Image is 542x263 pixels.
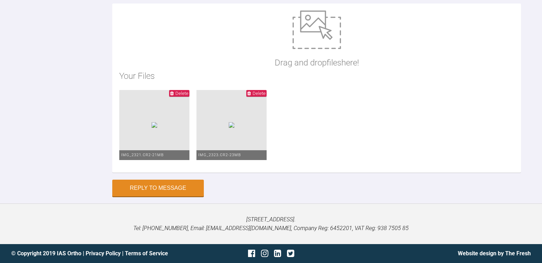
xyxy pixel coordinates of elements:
[11,215,531,233] p: [STREET_ADDRESS]. Tel: [PHONE_NUMBER], Email: [EMAIL_ADDRESS][DOMAIN_NAME], Company Reg: 6452201,...
[175,91,188,96] span: Delete
[11,249,185,258] div: © Copyright 2019 IAS Ortho | |
[119,69,514,83] h2: Your Files
[458,250,531,257] a: Website design by The Fresh
[121,153,164,157] span: IMG_2321.CR2 - 21MB
[152,122,157,128] img: b99d37f3-199d-43d8-81b2-0233d90e5594
[112,180,204,196] button: Reply to Message
[275,56,359,69] p: Drag and drop files here!
[86,250,121,257] a: Privacy Policy
[229,122,234,128] img: d9a9b54f-38c2-4848-b5ff-972f0a01eaff
[125,250,168,257] a: Terms of Service
[198,153,241,157] span: IMG_2323.CR2 - 23MB
[253,91,266,96] span: Delete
